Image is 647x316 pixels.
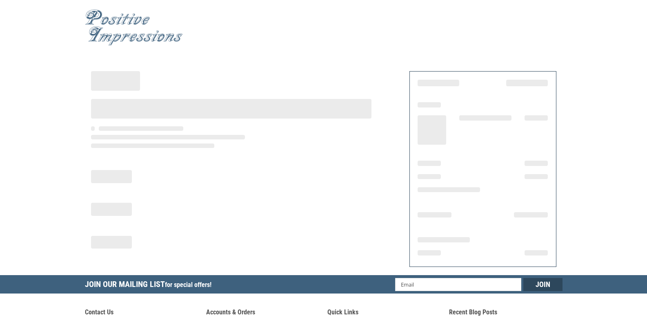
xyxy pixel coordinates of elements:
[85,275,216,296] h5: Join Our Mailing List
[165,281,211,289] span: for special offers!
[523,278,563,291] input: Join
[85,9,183,46] img: Positive Impressions
[395,278,521,291] input: Email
